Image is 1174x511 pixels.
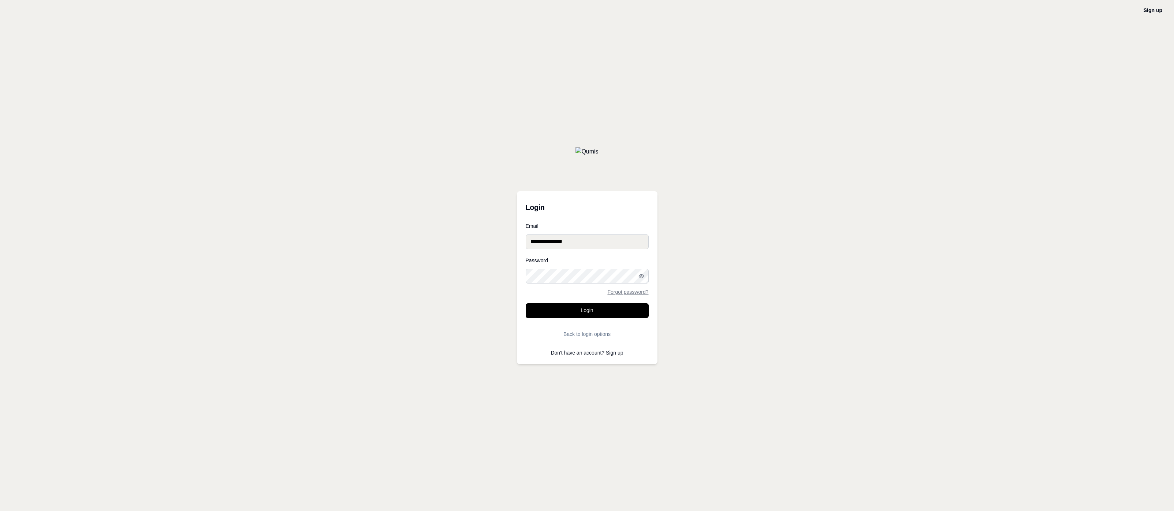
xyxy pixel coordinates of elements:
[526,258,649,263] label: Password
[606,350,623,356] a: Sign up
[575,147,598,156] img: Qumis
[526,200,649,215] h3: Login
[526,303,649,318] button: Login
[1144,7,1162,13] a: Sign up
[526,350,649,355] p: Don't have an account?
[526,327,649,341] button: Back to login options
[607,289,648,295] a: Forgot password?
[526,223,649,229] label: Email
